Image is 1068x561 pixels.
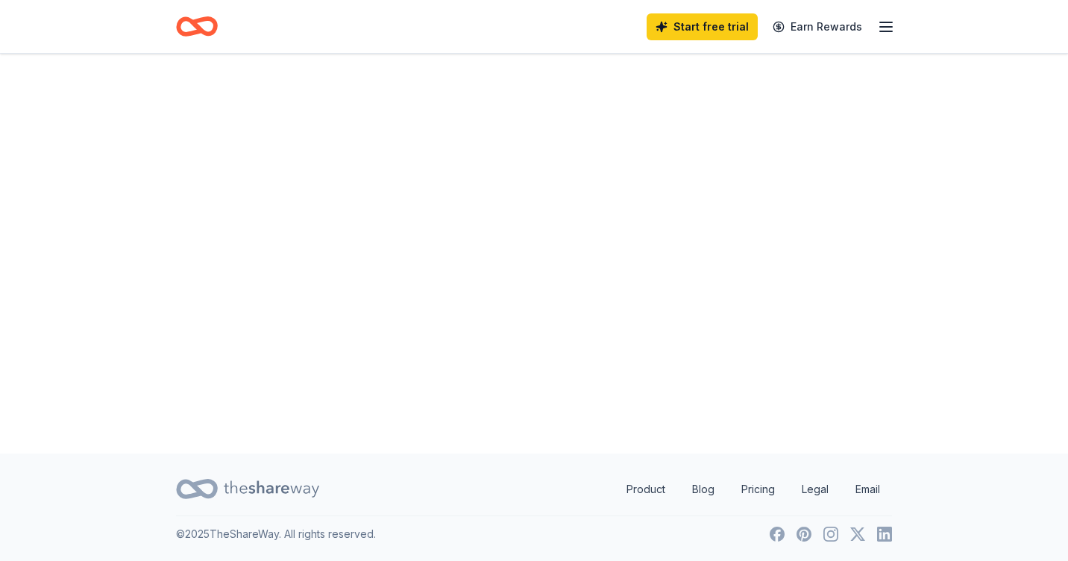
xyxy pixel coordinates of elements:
[615,474,892,504] nav: quick links
[729,474,787,504] a: Pricing
[176,9,218,44] a: Home
[790,474,841,504] a: Legal
[647,13,758,40] a: Start free trial
[764,13,871,40] a: Earn Rewards
[176,525,376,543] p: © 2025 TheShareWay. All rights reserved.
[615,474,677,504] a: Product
[680,474,726,504] a: Blog
[844,474,892,504] a: Email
